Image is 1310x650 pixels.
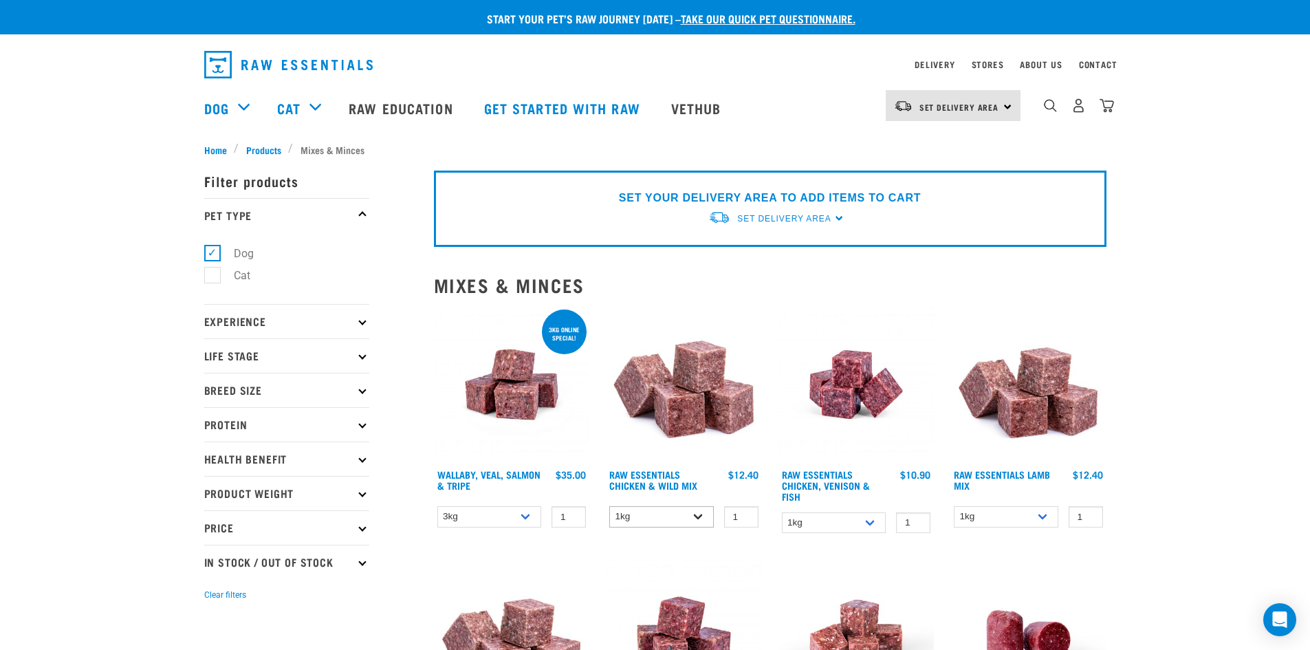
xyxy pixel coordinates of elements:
[193,45,1117,84] nav: dropdown navigation
[204,304,369,338] p: Experience
[437,472,541,488] a: Wallaby, Veal, Salmon & Tripe
[900,469,930,480] div: $10.90
[737,214,831,224] span: Set Delivery Area
[609,472,697,488] a: Raw Essentials Chicken & Wild Mix
[204,98,229,118] a: Dog
[204,198,369,232] p: Pet Type
[204,589,246,601] button: Clear filters
[896,512,930,534] input: 1
[556,469,586,480] div: $35.00
[204,338,369,373] p: Life Stage
[434,274,1106,296] h2: Mixes & Minces
[782,472,870,499] a: Raw Essentials Chicken, Venison & Fish
[335,80,470,136] a: Raw Education
[657,80,739,136] a: Vethub
[434,307,590,463] img: Wallaby Veal Salmon Tripe 1642
[950,307,1106,463] img: ?1041 RE Lamb Mix 01
[708,210,730,225] img: van-moving.png
[470,80,657,136] a: Get started with Raw
[894,100,913,112] img: van-moving.png
[204,476,369,510] p: Product Weight
[204,51,373,78] img: Raw Essentials Logo
[204,142,234,157] a: Home
[606,307,762,463] img: Pile Of Cubed Chicken Wild Meat Mix
[728,469,758,480] div: $12.40
[1020,62,1062,67] a: About Us
[972,62,1004,67] a: Stores
[204,373,369,407] p: Breed Size
[212,245,259,262] label: Dog
[204,545,369,579] p: In Stock / Out Of Stock
[1100,98,1114,113] img: home-icon@2x.png
[1263,603,1296,636] div: Open Intercom Messenger
[204,510,369,545] p: Price
[724,506,758,528] input: 1
[204,442,369,476] p: Health Benefit
[1073,469,1103,480] div: $12.40
[681,15,855,21] a: take our quick pet questionnaire.
[239,142,288,157] a: Products
[277,98,301,118] a: Cat
[1069,506,1103,528] input: 1
[212,267,256,284] label: Cat
[204,142,1106,157] nav: breadcrumbs
[915,62,954,67] a: Delivery
[919,105,999,109] span: Set Delivery Area
[954,472,1050,488] a: Raw Essentials Lamb Mix
[619,190,921,206] p: SET YOUR DELIVERY AREA TO ADD ITEMS TO CART
[552,506,586,528] input: 1
[1071,98,1086,113] img: user.png
[246,142,281,157] span: Products
[542,319,587,348] div: 3kg online special!
[204,407,369,442] p: Protein
[1079,62,1117,67] a: Contact
[204,142,227,157] span: Home
[778,307,935,463] img: Chicken Venison mix 1655
[1044,99,1057,112] img: home-icon-1@2x.png
[204,164,369,198] p: Filter products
